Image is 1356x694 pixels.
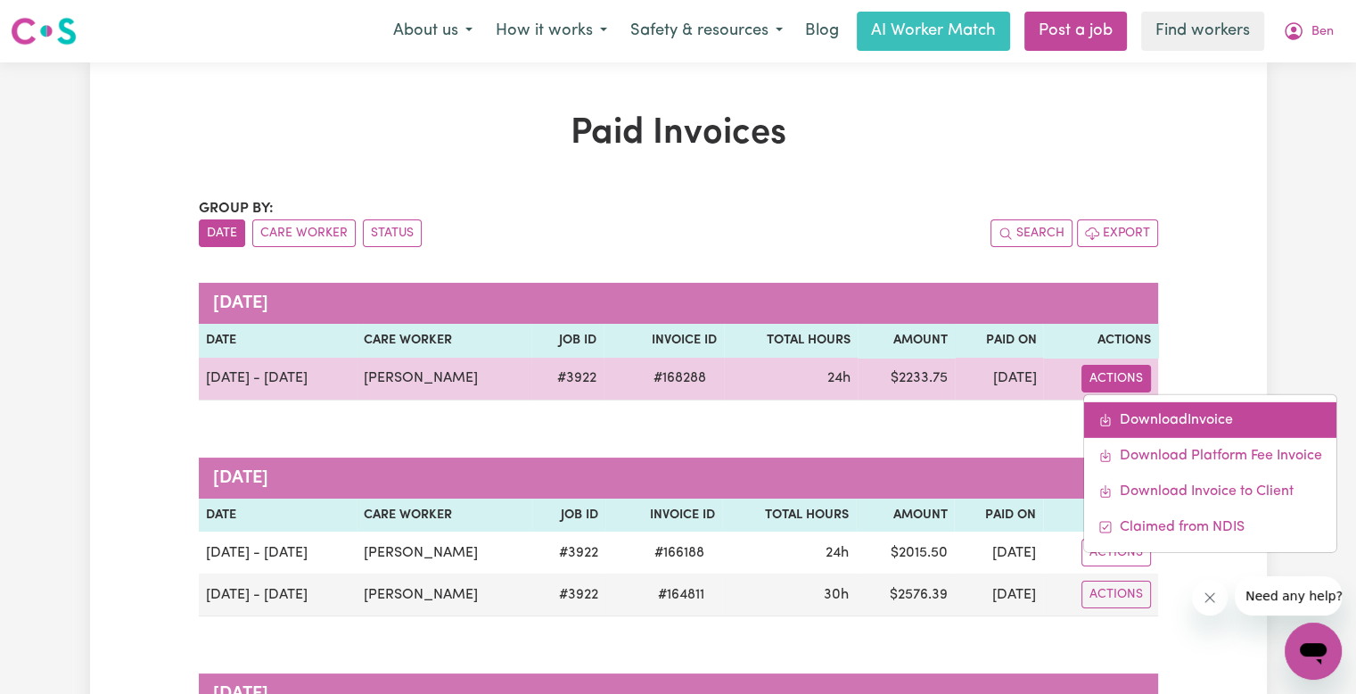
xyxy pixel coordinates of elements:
td: [DATE] [954,574,1043,616]
td: # 3922 [532,574,605,616]
td: [DATE] - [DATE] [199,574,357,616]
td: $ 2233.75 [858,358,955,401]
th: Amount [856,499,955,533]
iframe: Close message [1192,580,1228,616]
caption: [DATE] [199,283,1158,324]
button: How it works [484,12,619,50]
button: sort invoices by date [199,219,245,247]
th: Total Hours [724,324,858,358]
th: Paid On [955,324,1043,358]
td: [DATE] [954,532,1043,574]
td: [DATE] - [DATE] [199,532,357,574]
span: Ben [1311,22,1334,42]
th: Actions [1043,499,1157,533]
button: Actions [1081,365,1151,392]
th: Date [199,324,357,358]
span: Group by: [199,202,274,216]
a: Find workers [1141,12,1264,51]
th: Amount [858,324,955,358]
span: Need any help? [11,12,108,27]
span: # 168288 [643,368,717,389]
a: Careseekers logo [11,11,77,52]
img: Careseekers logo [11,15,77,47]
td: [PERSON_NAME] [357,574,532,616]
td: [DATE] - [DATE] [199,358,357,401]
span: # 164811 [647,584,715,606]
button: My Account [1271,12,1345,50]
th: Job ID [531,324,604,358]
a: Mark invoice #168288 as claimed from NDIS [1084,508,1336,544]
button: sort invoices by paid status [363,219,422,247]
button: About us [382,12,484,50]
td: [PERSON_NAME] [357,358,531,401]
button: Safety & resources [619,12,794,50]
caption: [DATE] [199,458,1158,499]
span: 24 hours [826,546,849,560]
a: Blog [794,12,850,51]
th: Job ID [532,499,605,533]
th: Total Hours [722,499,856,533]
th: Care Worker [357,324,531,358]
th: Invoice ID [604,324,724,358]
td: # 3922 [531,358,604,401]
button: Actions [1081,581,1151,608]
a: Download invoice to CS #168288 [1084,473,1336,508]
button: sort invoices by care worker [252,219,356,247]
th: Invoice ID [605,499,722,533]
td: $ 2015.50 [856,532,955,574]
span: # 166188 [644,542,715,564]
button: Export [1077,219,1158,247]
td: [DATE] [955,358,1043,401]
th: Date [199,499,357,533]
th: Actions [1043,324,1157,358]
a: Post a job [1024,12,1127,51]
button: Search [990,219,1072,247]
a: AI Worker Match [857,12,1010,51]
a: Download platform fee #168288 [1084,437,1336,473]
td: [PERSON_NAME] [357,532,532,574]
th: Care Worker [357,499,532,533]
td: # 3922 [532,532,605,574]
span: 30 hours [824,588,849,602]
iframe: Message from company [1235,576,1342,616]
th: Paid On [954,499,1043,533]
button: Actions [1081,539,1151,566]
a: Download invoice #168288 [1084,401,1336,437]
iframe: Button to launch messaging window [1285,623,1342,680]
td: $ 2576.39 [856,574,955,616]
h1: Paid Invoices [199,112,1158,155]
span: 24 hours [827,371,851,385]
div: Actions [1083,393,1337,552]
